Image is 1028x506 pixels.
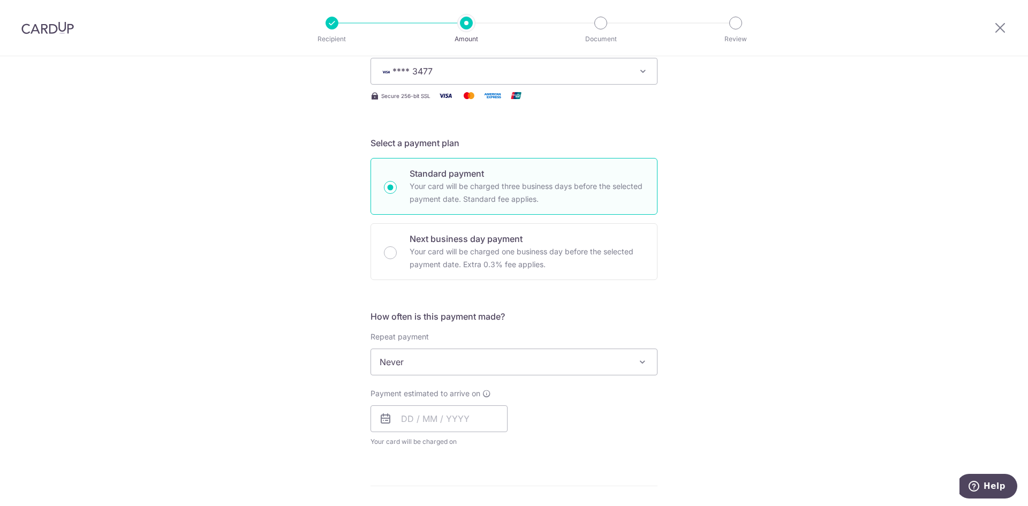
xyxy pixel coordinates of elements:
img: Union Pay [505,89,527,102]
p: Amount [427,34,506,44]
img: Mastercard [458,89,480,102]
label: Repeat payment [371,331,429,342]
img: VISA [380,68,392,75]
span: Never [371,349,657,375]
p: Document [561,34,640,44]
span: Secure 256-bit SSL [381,92,430,100]
img: American Express [482,89,503,102]
h5: How often is this payment made? [371,310,657,323]
span: Never [371,349,657,375]
p: Review [696,34,775,44]
p: Your card will be charged three business days before the selected payment date. Standard fee appl... [410,180,644,206]
p: Your card will be charged one business day before the selected payment date. Extra 0.3% fee applies. [410,245,644,271]
p: Standard payment [410,167,644,180]
p: Recipient [292,34,372,44]
p: Next business day payment [410,232,644,245]
img: Visa [435,89,456,102]
input: DD / MM / YYYY [371,405,508,432]
iframe: Opens a widget where you can find more information [959,474,1017,501]
span: Your card will be charged on [371,436,508,447]
span: Payment estimated to arrive on [371,388,480,399]
img: CardUp [21,21,74,34]
h5: Select a payment plan [371,137,657,149]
